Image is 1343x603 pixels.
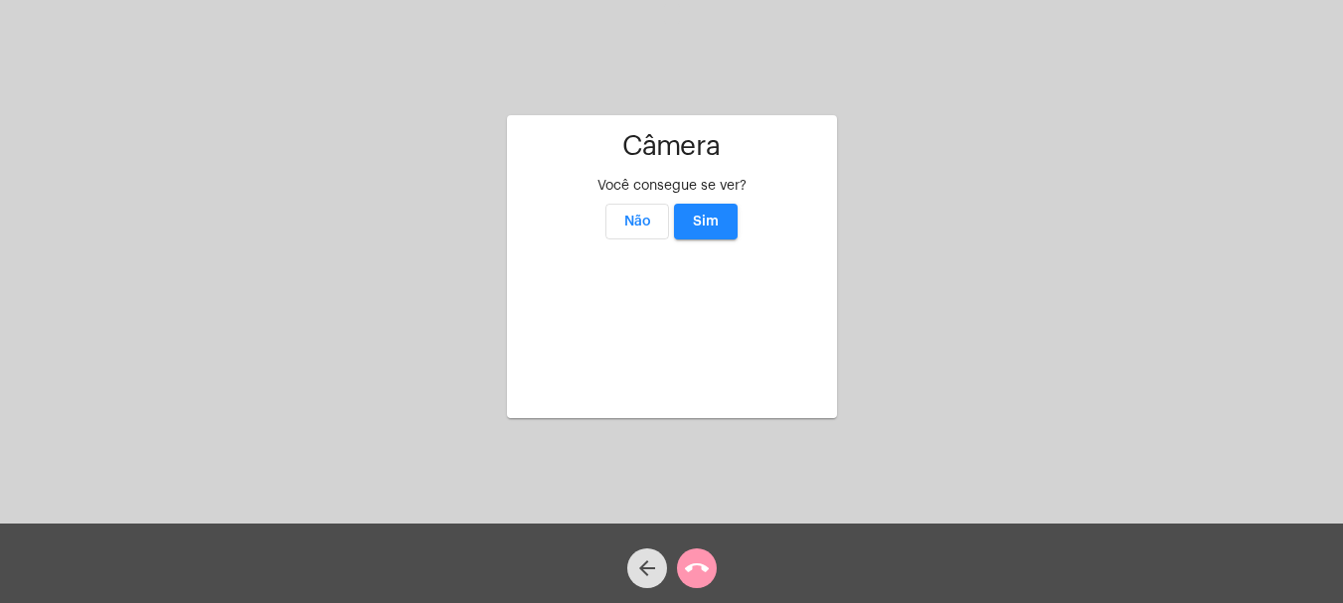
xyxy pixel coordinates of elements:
[605,204,669,239] button: Não
[685,556,709,580] mat-icon: call_end
[693,215,719,228] span: Sim
[674,204,738,239] button: Sim
[523,131,821,162] h1: Câmera
[635,556,659,580] mat-icon: arrow_back
[624,215,651,228] span: Não
[597,179,747,193] span: Você consegue se ver?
